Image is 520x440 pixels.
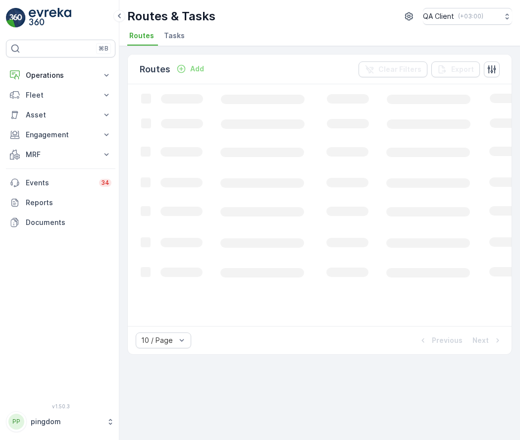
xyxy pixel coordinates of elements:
p: pingdom [31,417,102,427]
p: MRF [26,150,96,160]
p: ⌘B [99,45,108,53]
a: Documents [6,213,115,232]
button: Previous [417,334,464,346]
a: Reports [6,193,115,213]
span: Tasks [164,31,185,41]
p: 34 [101,179,109,187]
p: Add [190,64,204,74]
p: Next [472,335,489,345]
button: Clear Filters [359,61,427,77]
button: Asset [6,105,115,125]
p: Documents [26,218,111,227]
p: Routes & Tasks [127,8,215,24]
p: QA Client [423,11,454,21]
button: Next [471,334,504,346]
p: Routes [140,62,170,76]
button: Fleet [6,85,115,105]
button: QA Client(+03:00) [423,8,512,25]
p: Operations [26,70,96,80]
p: Fleet [26,90,96,100]
span: v 1.50.3 [6,403,115,409]
p: Previous [432,335,463,345]
img: logo [6,8,26,28]
button: Engagement [6,125,115,145]
p: Asset [26,110,96,120]
button: Operations [6,65,115,85]
p: Events [26,178,93,188]
a: Events34 [6,173,115,193]
p: Clear Filters [378,64,421,74]
button: Export [431,61,480,77]
button: MRF [6,145,115,165]
p: Engagement [26,130,96,140]
img: logo_light-DOdMpM7g.png [29,8,71,28]
p: Reports [26,198,111,208]
div: PP [8,414,24,430]
p: Export [451,64,474,74]
button: Add [172,63,208,75]
button: PPpingdom [6,411,115,432]
p: ( +03:00 ) [458,12,483,20]
span: Routes [129,31,154,41]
